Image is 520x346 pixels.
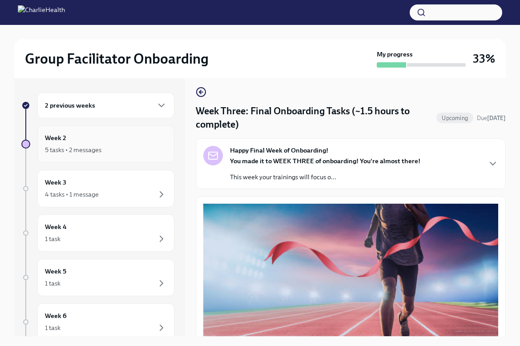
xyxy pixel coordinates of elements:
img: CharlieHealth [18,5,65,20]
h6: Week 4 [45,222,67,232]
strong: Happy Final Week of Onboarding! [230,146,328,155]
h3: 33% [473,51,495,67]
h6: Week 3 [45,177,66,187]
strong: [DATE] [487,115,506,121]
h2: Group Facilitator Onboarding [25,50,209,68]
a: Week 61 task [21,303,174,341]
a: Week 34 tasks • 1 message [21,170,174,207]
span: Upcoming [436,115,473,121]
strong: My progress [377,50,413,59]
h6: Week 2 [45,133,66,143]
strong: You made it to WEEK THREE of onboarding! You're almost there! [230,157,420,165]
div: 4 tasks • 1 message [45,190,99,199]
div: 5 tasks • 2 messages [45,145,101,154]
h6: Week 5 [45,266,66,276]
h6: 2 previous weeks [45,101,95,110]
div: 1 task [45,323,60,332]
a: Week 41 task [21,214,174,252]
div: 2 previous weeks [37,93,174,118]
div: 1 task [45,234,60,243]
span: October 4th, 2025 10:00 [477,114,506,122]
h6: Week 6 [45,311,67,321]
h4: Week Three: Final Onboarding Tasks (~1.5 hours to complete) [196,105,433,131]
a: Week 25 tasks • 2 messages [21,125,174,163]
a: Week 51 task [21,259,174,296]
p: This week your trainings will focus o... [230,173,420,181]
div: 1 task [45,279,60,288]
span: Due [477,115,506,121]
